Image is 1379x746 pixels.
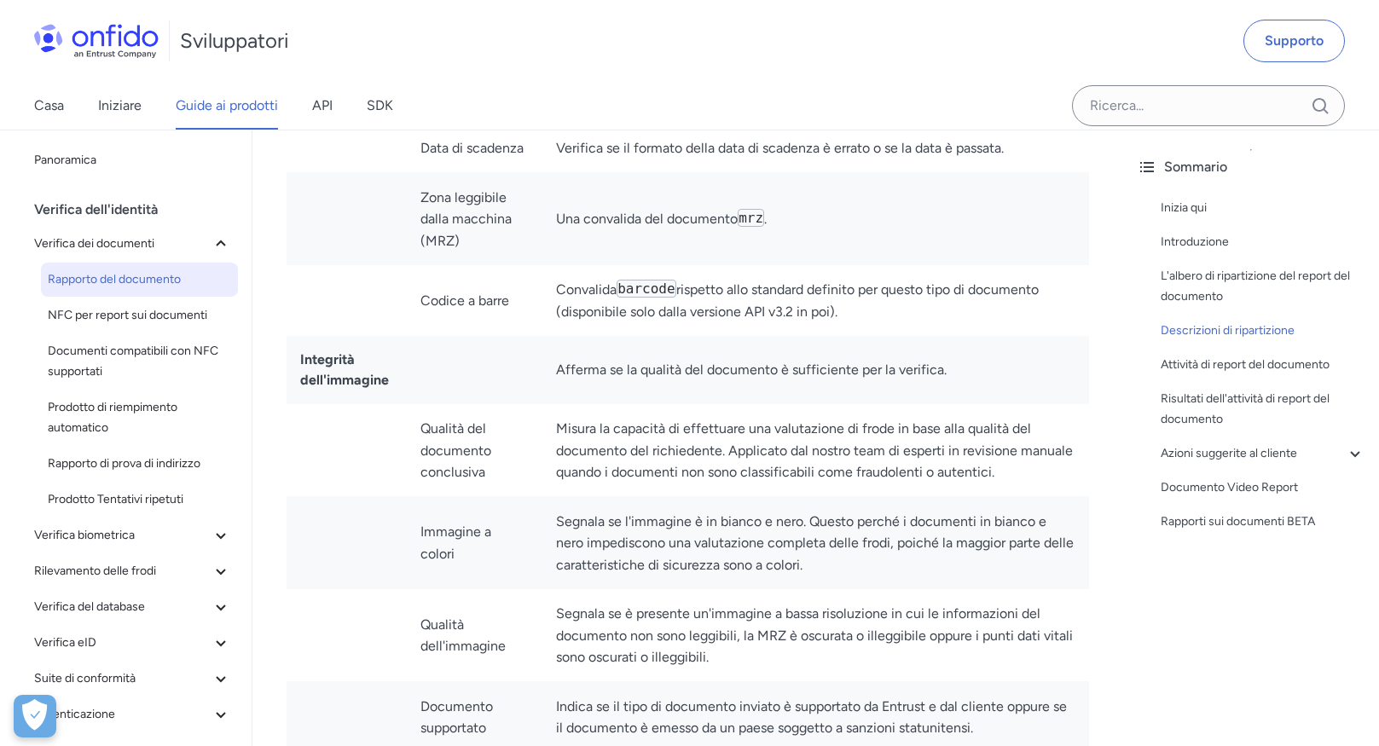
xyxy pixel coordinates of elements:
button: Autenticazione [27,697,238,732]
font: Panoramica [34,153,96,167]
font: Rapporti sui documenti BETA [1161,514,1315,529]
font: Indica se il tipo di documento inviato è supportato da Entrust e dal cliente oppure se il documen... [556,698,1067,737]
font: Sviluppatori [180,28,289,53]
a: Guide ai prodotti [176,82,278,130]
a: Casa [34,82,64,130]
code: barcode [617,280,675,298]
font: Verifica dei documenti [34,236,154,251]
button: Verifica dei documenti [27,227,238,261]
input: Campo di input di ricerca Onfido [1072,85,1345,126]
font: Data di scadenza [420,140,524,156]
font: Azioni suggerite al cliente [1161,446,1297,460]
a: Rapporto del documento [41,263,238,297]
font: Qualità dell'immagine [420,616,506,655]
a: Panoramica [27,143,238,177]
font: Qualità del documento conclusiva [420,420,491,480]
a: SDK [367,82,393,130]
font: Rapporto del documento [48,272,181,286]
font: Verifica del database [34,599,145,614]
a: Inizia qui [1161,198,1365,218]
font: Zona leggibile dalla macchina (MRZ) [420,189,512,249]
font: Documento supportato [420,698,493,737]
button: Verifica del database [27,590,238,624]
font: . [764,211,767,227]
font: Verifica se il formato della data di scadenza è errato o se la data è passata. [556,140,1004,156]
a: NFC per report sui documenti [41,298,238,333]
font: Autenticazione [34,707,115,721]
font: Iniziare [98,97,142,113]
font: Segnala se è presente un'immagine a bassa risoluzione in cui le informazioni del documento non so... [556,605,1073,665]
a: Prodotto di riempimento automatico [41,390,238,445]
font: Casa [34,97,64,113]
font: rispetto allo standard definito per questo tipo di documento (disponibile solo dalla versione API... [556,281,1038,320]
a: Documenti compatibili con NFC supportati [41,334,238,389]
a: Prodotto Tentativi ripetuti [41,483,238,517]
font: Codice a barre [420,292,509,309]
font: L'albero di ripartizione del report del documento [1161,269,1350,304]
a: Iniziare [98,82,142,130]
button: Suite di conformità [27,662,238,696]
font: SDK [367,97,393,113]
font: Misura la capacità di effettuare una valutazione di frode in base alla qualità del documento del ... [556,420,1073,480]
div: Cookie di preferenza [14,695,56,737]
font: Convalida [556,281,617,298]
font: Documenti compatibili con NFC supportati [48,344,218,379]
button: Verifica eID [27,626,238,660]
font: Sommario [1164,159,1227,175]
font: API [312,97,333,113]
font: Segnala se l'immagine è in bianco e nero. Questo perché i documenti in bianco e nero impediscono ... [556,513,1074,573]
a: Risultati dell'attività di report del documento [1161,389,1365,430]
a: Rapporti sui documenti BETA [1161,512,1365,532]
a: Documento Video Report [1161,477,1365,498]
font: Suite di conformità [34,671,136,685]
a: API [312,82,333,130]
font: Rapporto di prova di indirizzo [48,456,200,471]
font: Introduzione [1161,234,1229,249]
font: Verifica eID [34,635,96,650]
font: Prodotto di riempimento automatico [48,400,177,435]
font: Attività di report del documento [1161,357,1330,372]
font: Risultati dell'attività di report del documento [1161,391,1330,426]
button: Verifica biometrica [27,518,238,552]
button: Apri preferenze [14,695,56,737]
img: Logo Onfido [34,24,159,58]
a: Descrizioni di ripartizione [1161,321,1365,341]
font: Una convalida del documento [556,211,738,227]
font: Inizia qui [1161,200,1207,215]
font: Rilevamento delle frodi [34,564,156,578]
a: Rapporto di prova di indirizzo [41,447,238,481]
font: Descrizioni di ripartizione [1161,323,1295,338]
font: Integrità dell'immagine [300,351,389,388]
font: Immagine a colori [420,523,491,562]
a: L'albero di ripartizione del report del documento [1161,266,1365,307]
font: Verifica biometrica [34,528,135,542]
font: Afferma se la qualità del documento è sufficiente per la verifica. [556,361,947,378]
a: Azioni suggerite al cliente [1161,443,1365,464]
font: Supporto [1265,32,1324,49]
font: Verifica dell'identità [34,201,158,217]
a: Attività di report del documento [1161,355,1365,375]
font: Guide ai prodotti [176,97,278,113]
font: Prodotto Tentativi ripetuti [48,492,183,506]
font: NFC per report sui documenti [48,308,207,322]
font: Documento Video Report [1161,480,1298,494]
a: Supporto [1243,20,1345,62]
code: mrz [738,209,764,227]
button: Rilevamento delle frodi [27,554,238,588]
a: Introduzione [1161,232,1365,252]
